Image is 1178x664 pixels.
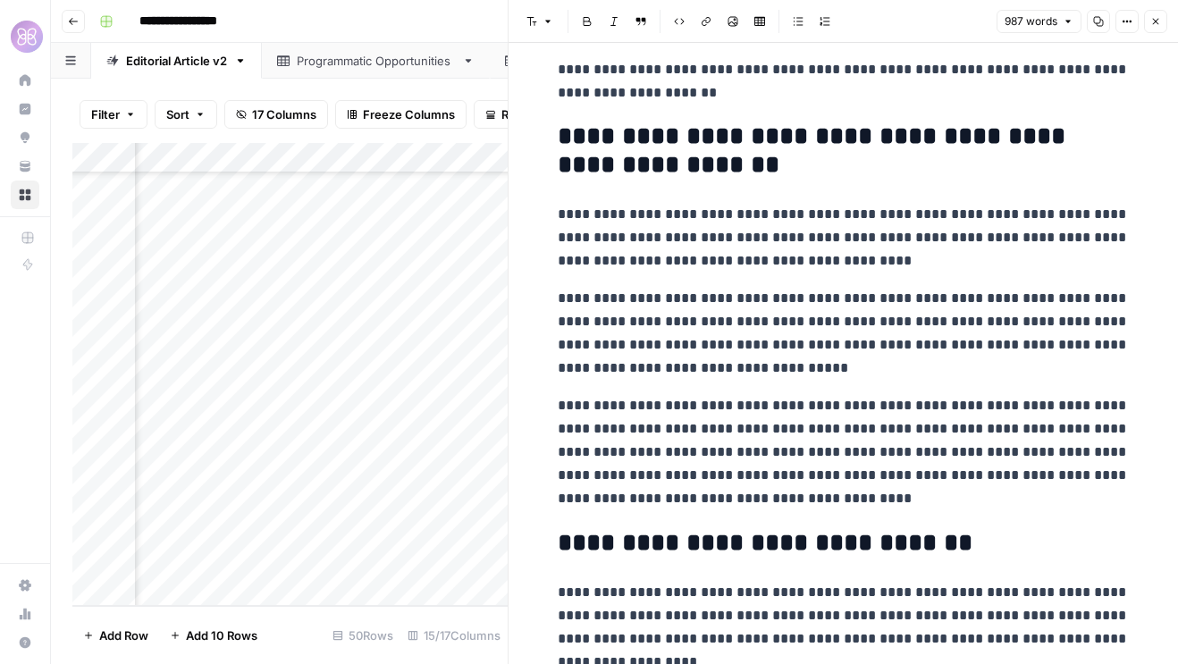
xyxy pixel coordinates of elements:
[1005,13,1057,29] span: 987 words
[11,181,39,209] a: Browse
[474,100,577,129] button: Row Height
[490,43,658,79] a: Keyword Ideation
[11,66,39,95] a: Home
[126,52,227,70] div: Editorial Article v2
[11,95,39,123] a: Insights
[91,43,262,79] a: Editorial Article v2
[11,600,39,628] a: Usage
[11,14,39,59] button: Workspace: HoneyLove
[224,100,328,129] button: 17 Columns
[91,105,120,123] span: Filter
[11,21,43,53] img: HoneyLove Logo
[997,10,1081,33] button: 987 words
[297,52,455,70] div: Programmatic Opportunities
[335,100,467,129] button: Freeze Columns
[11,628,39,657] button: Help + Support
[11,123,39,152] a: Opportunities
[262,43,490,79] a: Programmatic Opportunities
[99,626,148,644] span: Add Row
[400,621,508,650] div: 15/17 Columns
[11,571,39,600] a: Settings
[166,105,189,123] span: Sort
[252,105,316,123] span: 17 Columns
[186,626,257,644] span: Add 10 Rows
[325,621,400,650] div: 50 Rows
[159,621,268,650] button: Add 10 Rows
[11,152,39,181] a: Your Data
[72,621,159,650] button: Add Row
[155,100,217,129] button: Sort
[363,105,455,123] span: Freeze Columns
[80,100,147,129] button: Filter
